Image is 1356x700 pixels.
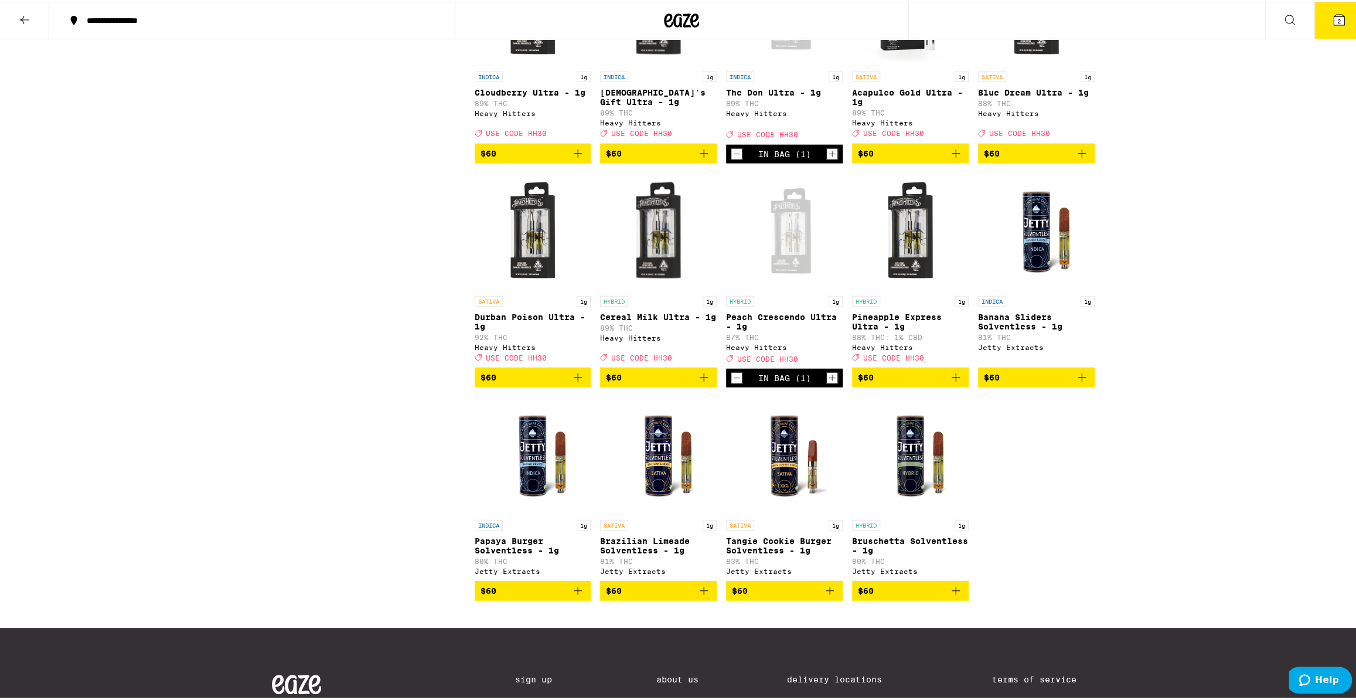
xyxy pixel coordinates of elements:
p: Tangie Cookie Burger Solventless - 1g [726,535,843,553]
p: 1g [577,70,591,80]
button: Add to bag [600,366,717,386]
div: Heavy Hitters [852,342,969,349]
p: 89% THC [726,98,843,106]
p: Peach Crescendo Ultra - 1g [726,311,843,329]
span: $60 [481,371,496,380]
p: INDICA [475,70,503,80]
p: SATIVA [475,294,503,305]
p: 1g [577,294,591,305]
a: Sign Up [515,673,568,682]
span: $60 [858,585,874,594]
a: Open page for Pineapple Express Ultra - 1g from Heavy Hitters [852,171,969,366]
p: HYBRID [852,294,880,305]
p: 81% THC [600,556,717,563]
p: 80% THC [852,556,969,563]
p: 1g [577,518,591,529]
div: Heavy Hitters [726,342,843,349]
img: Heavy Hitters - Cereal Milk Ultra - 1g [600,171,717,288]
span: $60 [858,371,874,380]
p: 92% THC [475,332,591,339]
span: USE CODE HH30 [737,354,798,361]
span: 2 [1337,16,1341,23]
button: Increment [826,147,838,158]
p: 1g [1081,70,1095,80]
button: Add to bag [475,142,591,162]
div: In Bag (1) [758,148,810,157]
div: Jetty Extracts [475,566,591,573]
p: 1g [829,70,843,80]
a: Delivery Locations [787,673,903,682]
p: SATIVA [726,518,754,529]
button: Add to bag [600,142,717,162]
a: Open page for Bruschetta Solventless - 1g from Jetty Extracts [852,395,969,579]
span: USE CODE HH30 [737,130,798,137]
p: INDICA [475,518,503,529]
p: INDICA [600,70,628,80]
p: 1g [829,518,843,529]
button: Add to bag [978,366,1095,386]
a: Open page for Cereal Milk Ultra - 1g from Heavy Hitters [600,171,717,366]
p: Cloudberry Ultra - 1g [475,86,591,96]
span: $60 [481,147,496,157]
span: USE CODE HH30 [989,128,1050,136]
p: 1g [955,294,969,305]
a: Terms of Service [992,673,1092,682]
p: 89% THC [600,322,717,330]
p: HYBRID [726,294,754,305]
p: INDICA [726,70,754,80]
div: Heavy Hitters [726,108,843,115]
p: Bruschetta Solventless - 1g [852,535,969,553]
p: Acapulco Gold Ultra - 1g [852,86,969,105]
p: 1g [703,518,717,529]
a: About Us [656,673,699,682]
span: USE CODE HH30 [863,352,924,360]
p: 89% THC [475,98,591,106]
p: Banana Sliders Solventless - 1g [978,311,1095,329]
p: 89% THC [852,107,969,115]
p: Pineapple Express Ultra - 1g [852,311,969,329]
img: Jetty Extracts - Banana Sliders Solventless - 1g [978,171,1095,288]
img: Jetty Extracts - Tangie Cookie Burger Solventless - 1g [726,395,843,512]
span: $60 [984,147,1000,157]
div: Heavy Hitters [978,108,1095,115]
span: USE CODE HH30 [611,128,672,136]
button: Add to bag [852,366,969,386]
div: Jetty Extracts [600,566,717,573]
div: Jetty Extracts [978,342,1095,349]
img: Heavy Hitters - Pineapple Express Ultra - 1g [852,171,969,288]
button: Decrement [731,147,742,158]
p: [DEMOGRAPHIC_DATA]'s Gift Ultra - 1g [600,86,717,105]
p: 80% THC [475,556,591,563]
a: Open page for Peach Crescendo Ultra - 1g from Heavy Hitters [726,171,843,367]
div: Heavy Hitters [600,332,717,340]
span: $60 [606,585,622,594]
p: 1g [955,518,969,529]
img: Jetty Extracts - Brazilian Limeade Solventless - 1g [600,395,717,512]
span: USE CODE HH30 [863,128,924,136]
div: Heavy Hitters [475,342,591,349]
p: 81% THC [978,332,1095,339]
p: 87% THC [726,332,843,339]
p: INDICA [978,294,1006,305]
div: Heavy Hitters [475,108,591,115]
div: Heavy Hitters [852,117,969,125]
p: 88% THC [978,98,1095,106]
span: $60 [606,371,622,380]
span: USE CODE HH30 [486,128,547,136]
p: Durban Poison Ultra - 1g [475,311,591,329]
p: 1g [829,294,843,305]
div: Jetty Extracts [726,566,843,573]
p: SATIVA [600,518,628,529]
button: Add to bag [475,366,591,386]
p: SATIVA [852,70,880,80]
img: Jetty Extracts - Bruschetta Solventless - 1g [852,395,969,512]
span: $60 [984,371,1000,380]
p: 1g [703,294,717,305]
span: $60 [732,585,748,594]
div: Jetty Extracts [852,566,969,573]
img: Jetty Extracts - Papaya Burger Solventless - 1g [475,395,591,512]
p: HYBRID [600,294,628,305]
span: $60 [858,147,874,157]
button: Add to bag [475,579,591,599]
